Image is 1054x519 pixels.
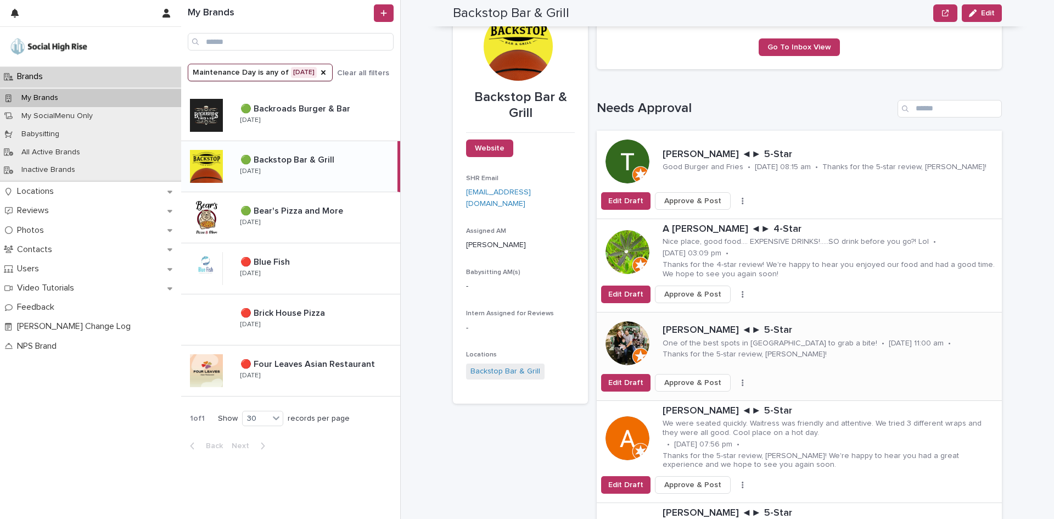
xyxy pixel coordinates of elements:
h1: Needs Approval [597,101,893,116]
span: Assigned AM [466,228,506,235]
p: 🔴 Brick House Pizza [240,306,327,319]
span: Approve & Post [664,479,721,490]
p: Babysitting [13,130,68,139]
a: [PERSON_NAME] ◄► 5-StarGood Burger and Fries•[DATE] 08:15 am•Thanks for the 5-star review, [PERSO... [597,131,1002,219]
span: Next [232,442,256,450]
div: 30 [243,413,269,425]
a: Go To Inbox View [759,38,840,56]
p: [DATE] 08:15 am [755,163,811,172]
p: • [933,237,936,247]
span: Babysitting AM(s) [466,269,520,276]
a: Backstop Bar & Grill [470,366,540,377]
p: 🟢 Backstop Bar & Grill [240,153,337,165]
span: SHR Email [466,175,498,182]
p: [DATE] 07:56 pm [674,440,732,449]
p: • [948,339,951,348]
span: Go To Inbox View [767,43,831,51]
span: Edit Draft [608,377,643,388]
button: Approve & Post [655,286,731,303]
p: - [466,281,575,292]
p: Show [218,414,238,423]
span: Locations [466,351,497,358]
p: [PERSON_NAME] [466,239,575,251]
p: [DATE] 03:09 pm [663,249,721,258]
input: Search [898,100,1002,118]
p: - [466,322,575,334]
h2: Backstop Bar & Grill [453,5,569,21]
p: Inactive Brands [13,165,84,175]
p: My Brands [13,93,67,103]
p: [PERSON_NAME] Change Log [13,321,139,332]
span: Edit Draft [608,289,643,300]
p: [DATE] [240,372,260,380]
a: 🔴 Four Leaves Asian Restaurant🔴 Four Leaves Asian Restaurant [DATE] [181,345,400,397]
p: [DATE] [240,219,260,226]
p: 🔴 Four Leaves Asian Restaurant [240,357,377,370]
a: Website [466,139,513,157]
p: Feedback [13,302,63,312]
button: Approve & Post [655,192,731,210]
p: Thanks for the 5-star review, [PERSON_NAME]! [663,350,827,359]
a: 🟢 Backstop Bar & Grill🟢 Backstop Bar & Grill [DATE] [181,141,400,192]
p: [PERSON_NAME] ◄► 5-Star [663,405,997,417]
p: Nice place, good food.... EXPENSIVE DRINKS!.....SO drink before you go?! Lol [663,237,929,247]
a: [EMAIL_ADDRESS][DOMAIN_NAME] [466,188,531,208]
p: Thanks for the 4-star review! We're happy to hear you enjoyed our food and had a good time. We ho... [663,260,997,279]
p: 1 of 1 [181,405,214,432]
button: Approve & Post [655,374,731,392]
p: Thanks for the 5-star review, [PERSON_NAME]! We're happy to hear you had a great experience and w... [663,451,997,470]
p: We were seated quickly. Waitress was friendly and attentive. We tried 3 different wraps and they ... [663,419,997,438]
p: • [737,440,739,449]
p: • [667,440,670,449]
button: Next [227,441,274,451]
button: Edit Draft [601,476,651,494]
p: • [882,339,884,348]
p: [DATE] [240,116,260,124]
a: 🟢 Backroads Burger & Bar🟢 Backroads Burger & Bar [DATE] [181,90,400,141]
p: Brands [13,71,52,82]
a: [PERSON_NAME] ◄► 5-StarOne of the best spots in [GEOGRAPHIC_DATA] to grab a bite!•[DATE] 11:00 am... [597,312,1002,401]
p: • [748,163,750,172]
p: My SocialMenu Only [13,111,102,121]
button: Back [181,441,227,451]
p: [DATE] 11:00 am [889,339,944,348]
button: Edit Draft [601,286,651,303]
p: [DATE] [240,270,260,277]
p: records per page [288,414,350,423]
p: [PERSON_NAME] ◄► 5-Star [663,325,997,337]
span: Clear all filters [337,69,389,77]
a: 🔴 Brick House Pizza🔴 Brick House Pizza [DATE] [181,294,400,345]
p: NPS Brand [13,341,65,351]
button: Edit Draft [601,192,651,210]
span: Edit [981,9,995,17]
p: 🔴 Blue Fish [240,255,292,267]
span: Edit Draft [608,479,643,490]
p: Locations [13,186,63,197]
p: 🟢 Bear's Pizza and More [240,204,345,216]
p: Photos [13,225,53,236]
span: Approve & Post [664,196,721,207]
span: Approve & Post [664,377,721,388]
span: Back [199,442,223,450]
p: Reviews [13,205,58,216]
h1: My Brands [188,7,372,19]
button: Clear all filters [333,65,389,81]
a: [PERSON_NAME] ◄► 5-StarWe were seated quickly. Waitress was friendly and attentive. We tried 3 di... [597,401,1002,504]
p: All Active Brands [13,148,89,157]
a: 🟢 Bear's Pizza and More🟢 Bear's Pizza and More [DATE] [181,192,400,243]
p: [DATE] [240,321,260,328]
span: Intern Assigned for Reviews [466,310,554,317]
p: Backstop Bar & Grill [466,90,575,121]
p: • [726,249,728,258]
a: A [PERSON_NAME] ◄► 4-StarNice place, good food.... EXPENSIVE DRINKS!.....SO drink before you go?!... [597,219,1002,312]
p: [PERSON_NAME] ◄► 5-Star [663,149,997,161]
p: Good Burger and Fries [663,163,743,172]
p: • [815,163,818,172]
input: Search [188,33,394,51]
button: Edit Draft [601,374,651,392]
p: Video Tutorials [13,283,83,293]
p: 🟢 Backroads Burger & Bar [240,102,352,114]
p: Thanks for the 5-star review, [PERSON_NAME]! [822,163,986,172]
